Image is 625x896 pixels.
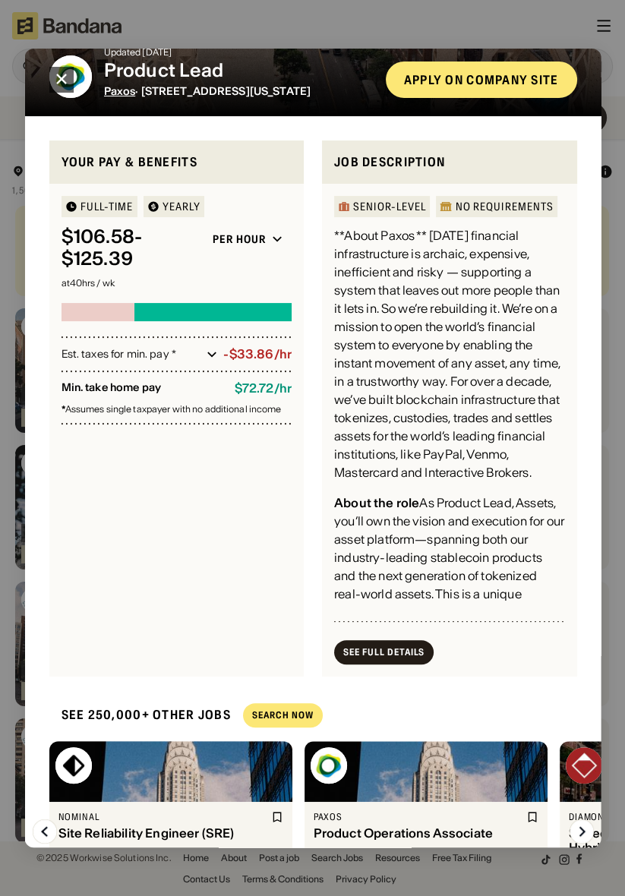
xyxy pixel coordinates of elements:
[343,648,425,657] div: See Full Details
[103,84,135,98] span: Paxos
[353,201,426,212] div: Senior-Level
[565,747,601,784] img: Diamond Foundry logo
[223,347,292,361] div: -$33.86/hr
[103,60,373,82] div: Product Lead
[313,811,522,823] div: Paxos
[162,201,200,212] div: YEARLY
[58,826,267,841] div: Site Reliability Engineer (SRE)
[455,201,554,212] div: No Requirements
[313,826,522,841] div: Product Operations Associate
[49,55,91,98] img: Paxos logo
[103,48,373,57] div: Updated [DATE]
[310,747,346,784] img: Paxos logo
[55,747,91,784] img: Nominal logo
[61,405,292,414] div: Assumes single taxpayer with no additional income
[251,711,313,720] div: Search Now
[61,153,292,172] div: Your pay & benefits
[49,695,230,735] div: See 250,000+ other jobs
[61,381,222,396] div: Min. take home pay
[80,201,133,212] div: Full-time
[213,232,266,246] div: Per hour
[103,85,373,98] div: · [STREET_ADDRESS][US_STATE]
[569,819,593,844] img: Right Arrow
[32,819,56,844] img: Left Arrow
[334,226,565,481] div: **About Paxos ** [DATE] financial infrastructure is archaic, expensive, inefficient and risky — s...
[334,153,565,172] div: Job Description
[61,279,292,288] div: at 40 hrs / wk
[334,495,419,510] div: About the role
[403,74,558,86] div: Apply on company site
[61,226,197,270] div: $ 106.58 - $125.39
[61,347,200,362] div: Est. taxes for min. pay *
[334,494,565,712] div: As Product Lead, Assets, you’ll own the vision and execution for our asset platform—spanning both...
[234,381,291,396] div: $ 72.72 / hr
[58,811,267,823] div: Nominal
